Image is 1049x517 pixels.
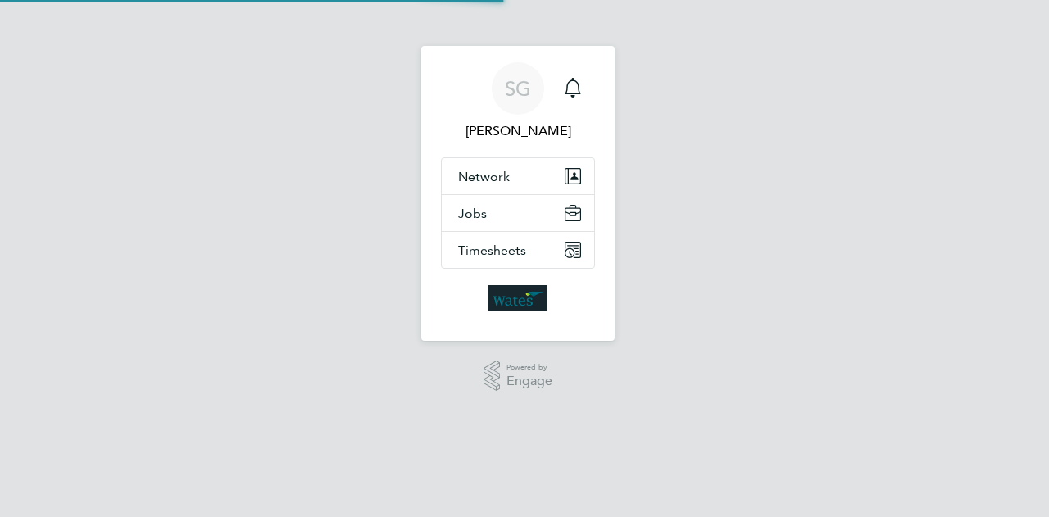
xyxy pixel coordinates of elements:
span: Timesheets [458,243,526,258]
button: Timesheets [442,232,594,268]
a: Powered byEngage [484,361,553,392]
span: Jobs [458,206,487,221]
nav: Main navigation [421,46,615,341]
button: Network [442,158,594,194]
a: Go to home page [441,285,595,311]
span: Network [458,169,510,184]
span: Engage [506,374,552,388]
span: Sabrina Gittens [441,121,595,141]
a: SG[PERSON_NAME] [441,62,595,141]
span: Powered by [506,361,552,374]
img: wates-logo-retina.png [488,285,547,311]
span: SG [505,78,531,99]
button: Jobs [442,195,594,231]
